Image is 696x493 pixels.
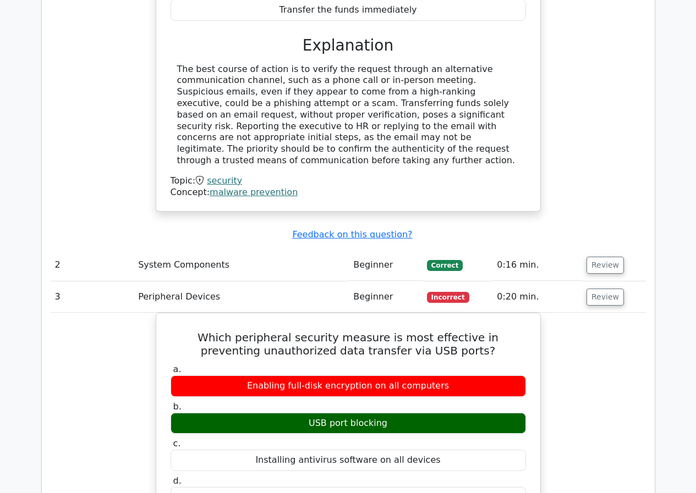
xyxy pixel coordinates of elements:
[173,475,182,486] span: d.
[427,292,469,303] span: Incorrect
[492,281,582,313] td: 0:20 min.
[171,187,526,198] div: Concept:
[349,281,422,313] td: Beginner
[171,375,526,397] div: Enabling full-disk encryption on all computers
[134,281,349,313] td: Peripheral Devices
[210,187,298,197] a: malware prevention
[587,289,624,306] button: Review
[173,438,181,448] span: c.
[171,175,526,187] div: Topic:
[51,281,134,313] td: 3
[177,36,519,55] h3: Explanation
[587,257,624,274] button: Review
[173,364,182,374] span: a.
[173,401,182,412] span: b.
[169,331,527,357] h5: Which peripheral security measure is most effective in preventing unauthorized data transfer via ...
[171,450,526,471] div: Installing antivirus software on all devices
[177,64,519,167] div: The best course of action is to verify the request through an alternative communication channel, ...
[349,250,422,281] td: Beginner
[171,413,526,434] div: USB port blocking
[51,250,134,281] td: 2
[492,250,582,281] td: 0:16 min.
[134,250,349,281] td: System Components
[292,229,412,240] a: Feedback on this question?
[427,260,463,271] span: Correct
[207,175,242,186] a: security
